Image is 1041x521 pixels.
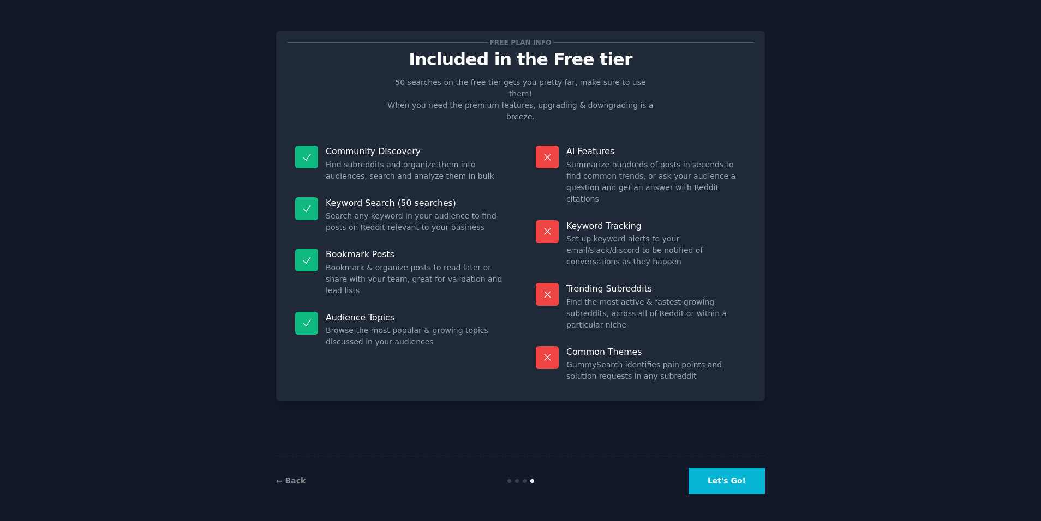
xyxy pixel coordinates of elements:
[566,159,746,205] dd: Summarize hundreds of posts in seconds to find common trends, or ask your audience a question and...
[566,283,746,294] p: Trending Subreddits
[288,50,753,69] p: Included in the Free tier
[326,197,505,209] p: Keyword Search (50 searches)
[566,146,746,157] p: AI Features
[326,312,505,323] p: Audience Topics
[566,220,746,232] p: Keyword Tracking
[326,159,505,182] dd: Find subreddits and organize them into audiences, search and analyze them in bulk
[383,77,658,123] p: 50 searches on the free tier gets you pretty far, make sure to use them! When you need the premiu...
[326,262,505,296] dd: Bookmark & organize posts to read later or share with your team, great for validation and lead lists
[566,233,746,268] dd: Set up keyword alerts to your email/slack/discord to be notified of conversations as they happen
[276,476,306,485] a: ← Back
[326,249,505,260] p: Bookmark Posts
[488,37,553,48] span: Free plan info
[689,468,765,494] button: Let's Go!
[326,210,505,233] dd: Search any keyword in your audience to find posts on Reddit relevant to your business
[566,359,746,382] dd: GummySearch identifies pain points and solution requests in any subreddit
[566,346,746,358] p: Common Themes
[326,325,505,348] dd: Browse the most popular & growing topics discussed in your audiences
[566,296,746,331] dd: Find the most active & fastest-growing subreddits, across all of Reddit or within a particular niche
[326,146,505,157] p: Community Discovery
